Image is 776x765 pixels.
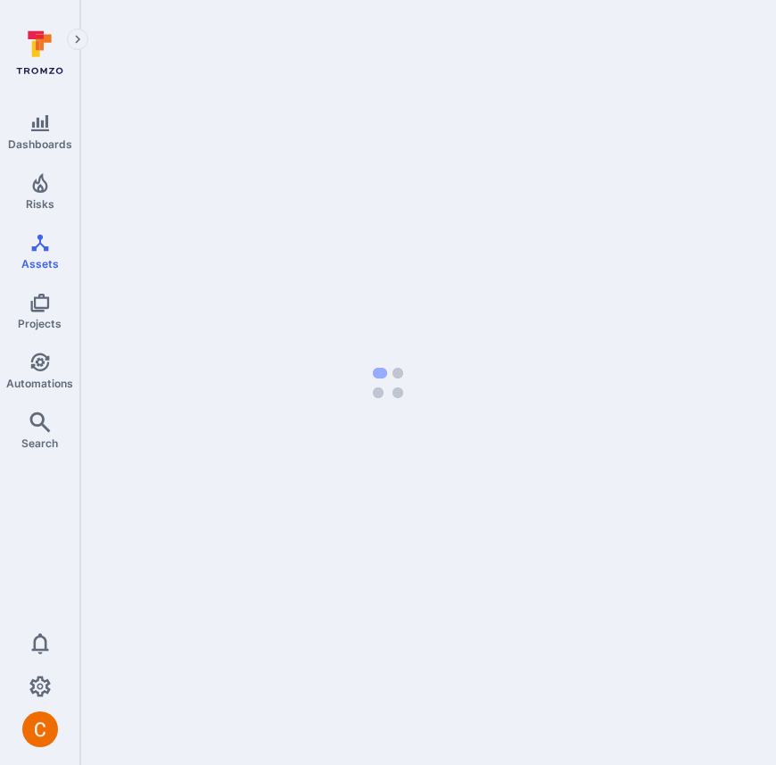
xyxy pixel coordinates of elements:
span: Search [21,437,58,450]
span: Projects [18,317,62,330]
span: Dashboards [8,137,72,151]
i: Expand navigation menu [71,32,84,47]
div: Camilo Rivera [22,711,58,747]
span: Risks [26,197,54,211]
button: Expand navigation menu [67,29,88,50]
span: Assets [21,257,59,270]
span: Automations [6,377,73,390]
img: ACg8ocJuq_DPPTkXyD9OlTnVLvDrpObecjcADscmEHLMiTyEnTELew=s96-c [22,711,58,747]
